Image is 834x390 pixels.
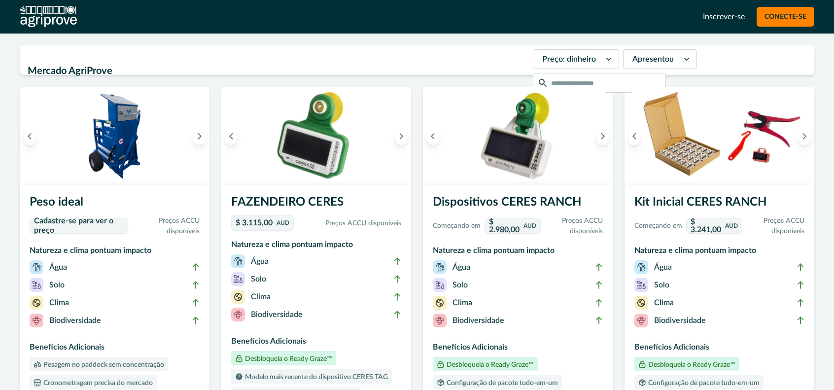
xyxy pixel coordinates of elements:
[799,127,810,145] button: Próxima imagem
[764,13,806,20] font: CONECTE-SE
[447,380,558,387] font: Configuração de pacote tudo-em-um
[489,218,520,234] font: $ 2.980,00
[625,87,814,185] img: Um kit inicial CERES RANCH
[634,196,766,208] font: Kit Inicial CERES RANCH
[231,196,344,208] font: FAZENDEIRO CERES
[30,218,128,234] a: Cadastre-se para ver o preço
[654,299,674,307] font: Clima
[654,263,672,271] font: Água
[691,218,721,234] font: $ 3.241,00
[654,281,669,289] font: Solo
[433,196,581,208] font: Dispositivos CERES RANCH
[452,263,470,271] font: Água
[757,7,814,27] button: CONECTE-SE
[703,11,745,23] a: Inscrever-se
[452,299,472,307] font: Clima
[30,343,104,351] font: Benefícios Adicionais
[231,241,353,248] font: Natureza e clima pontuam impacto
[325,220,401,227] font: Preços ACCU disponíveis
[277,220,289,226] font: AUD
[245,355,332,362] font: Desbloqueia o Ready Graze™
[452,317,504,324] font: Biodiversidade
[427,127,439,145] button: Imagem anterior
[49,299,69,307] font: Clima
[20,87,209,185] img: Uma unidade Optiweigh
[523,223,536,229] font: AUD
[433,343,508,351] font: Benefícios Adicionais
[43,361,164,368] font: Pesagem no paddock sem concentração
[447,361,534,368] font: Desbloqueia o Ready Graze™
[194,127,206,145] button: Próxima imagem
[49,281,65,289] font: Solo
[30,196,83,208] font: Peso ideal
[725,223,738,229] font: AUD
[236,219,273,227] font: $ 3.115,00
[423,87,613,185] img: Um único dispositivo CERES RANCH
[49,263,67,271] font: Água
[648,380,760,387] font: Configuração de pacote tudo-em-um
[634,222,682,229] font: Começando em
[628,127,640,145] button: Imagem anterior
[634,247,756,254] font: Natureza e clima pontuam impacto
[395,127,407,145] button: Próxima imagem
[251,257,269,265] font: Água
[562,217,603,235] font: Preços ACCU disponíveis
[433,222,481,229] font: Começando em
[251,275,266,283] font: Solo
[452,281,468,289] font: Solo
[703,13,745,21] font: Inscrever-se
[159,217,200,235] font: Preços ACCU disponíveis
[597,127,609,145] button: Próxima imagem
[30,247,151,254] font: Natureza e clima pontuam impacto
[251,293,271,301] font: Clima
[634,343,709,351] font: Benefícios Adicionais
[231,337,306,345] font: Benefícios Adicionais
[764,217,804,235] font: Preços ACCU disponíveis
[251,311,303,319] font: Biodiversidade
[245,374,388,381] font: Modelo mais recente do dispositivo CERES TAG
[28,66,112,76] font: Mercado AgriProve
[654,317,706,324] font: Biodiversidade
[24,127,35,145] button: Imagem anterior
[20,6,77,28] img: Logotipo da AgriProve
[433,247,555,254] font: Natureza e clima pontuam impacto
[225,127,237,145] button: Imagem anterior
[221,87,411,185] img: Um único dispositivo CERES RANCHER
[34,217,113,234] font: Cadastre-se para ver o preço
[43,380,153,387] font: Cronometragem precisa do mercado
[49,317,101,324] font: Biodiversidade
[648,361,735,368] font: Desbloqueia o Ready Graze™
